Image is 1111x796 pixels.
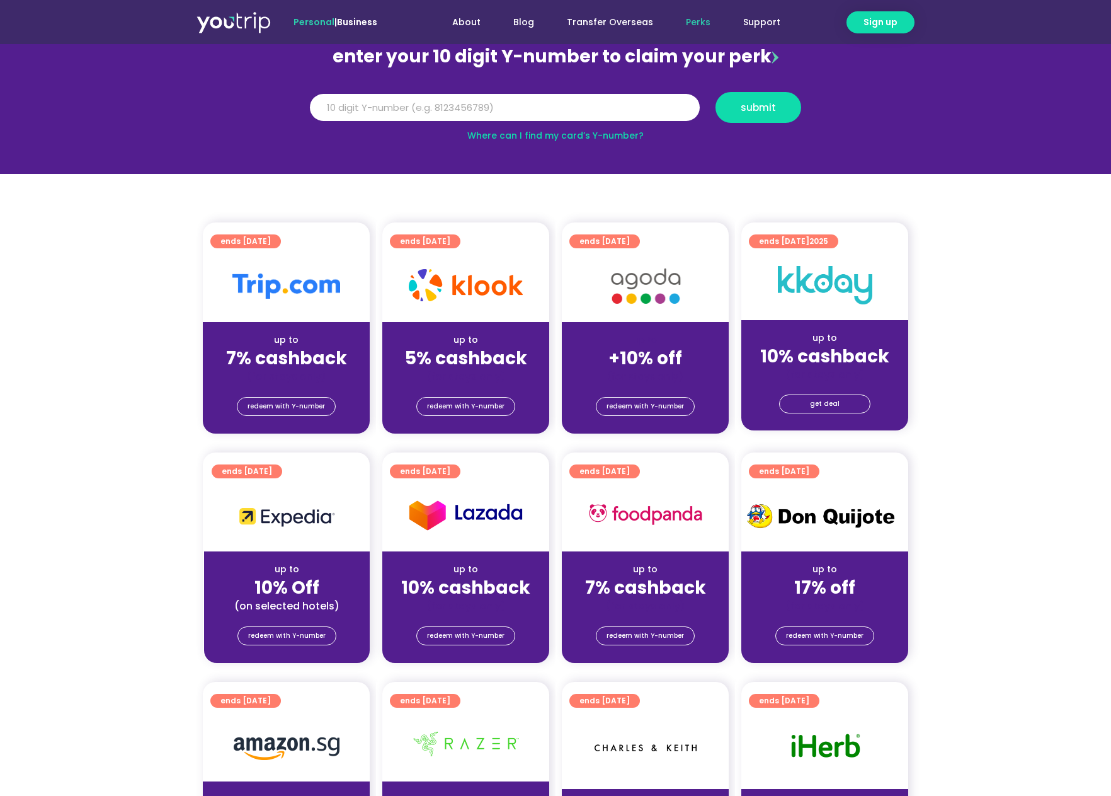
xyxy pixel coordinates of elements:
div: (for stays only) [392,599,539,613]
div: (for stays only) [213,370,360,383]
div: up to [213,333,360,347]
a: About [436,11,497,34]
span: up to [634,333,657,346]
div: up to [214,563,360,576]
a: ends [DATE]2025 [749,234,838,248]
a: ends [DATE] [210,694,281,708]
span: redeem with Y-number [607,627,684,645]
span: Personal [293,16,334,28]
div: up to [751,332,898,345]
span: ends [DATE] [400,234,450,248]
span: ends [DATE] [579,694,630,708]
span: ends [DATE] [220,694,271,708]
div: (for stays only) [572,370,719,383]
span: submit [741,103,776,112]
input: 10 digit Y-number (e.g. 8123456789) [310,94,700,122]
div: (for stays only) [751,599,898,613]
a: ends [DATE] [210,234,281,248]
a: get deal [779,395,870,413]
a: redeem with Y-number [237,626,336,645]
a: redeem with Y-number [416,397,515,416]
a: ends [DATE] [390,234,460,248]
span: redeem with Y-number [248,398,325,415]
button: submit [715,92,801,123]
div: (for stays only) [751,368,898,381]
a: ends [DATE] [749,694,819,708]
a: redeem with Y-number [237,397,336,416]
strong: 10% cashback [760,344,889,369]
div: (on selected hotels) [214,599,360,613]
span: redeem with Y-number [248,627,326,645]
form: Y Number [310,92,801,132]
strong: 17% off [794,575,855,600]
strong: 10% cashback [401,575,530,600]
strong: 7% cashback [226,346,347,371]
span: Sign up [863,16,897,29]
a: Transfer Overseas [550,11,669,34]
a: ends [DATE] [569,464,640,478]
span: ends [DATE] [759,464,809,478]
span: redeem with Y-number [786,627,863,645]
a: Sign up [846,11,914,33]
div: up to [392,333,539,347]
a: ends [DATE] [390,464,460,478]
span: redeem with Y-number [427,627,504,645]
a: ends [DATE] [569,694,640,708]
strong: 7% cashback [585,575,706,600]
strong: +10% off [608,346,682,371]
span: ends [DATE] [222,464,272,478]
a: Blog [497,11,550,34]
nav: Menu [411,11,797,34]
a: ends [DATE] [212,464,282,478]
span: 2025 [809,236,828,246]
a: Support [727,11,797,34]
a: redeem with Y-number [775,626,874,645]
a: Where can I find my card’s Y-number? [467,129,644,142]
div: up to [392,563,539,576]
span: redeem with Y-number [427,398,504,415]
div: (for stays only) [392,370,539,383]
span: ends [DATE] [759,234,828,248]
span: ends [DATE] [220,234,271,248]
div: up to [751,563,898,576]
span: | [293,16,377,28]
span: get deal [810,395,840,413]
div: enter your 10 digit Y-number to claim your perk [304,40,807,73]
div: up to [572,563,719,576]
a: ends [DATE] [569,234,640,248]
a: Perks [669,11,727,34]
strong: 10% Off [254,575,319,600]
a: ends [DATE] [390,694,460,708]
span: ends [DATE] [400,694,450,708]
span: ends [DATE] [579,464,630,478]
a: redeem with Y-number [416,626,515,645]
span: ends [DATE] [579,234,630,248]
div: (for stays only) [572,599,719,613]
a: redeem with Y-number [596,397,695,416]
span: ends [DATE] [759,694,809,708]
span: ends [DATE] [400,464,450,478]
a: redeem with Y-number [596,626,695,645]
span: redeem with Y-number [607,398,684,415]
a: Business [337,16,377,28]
strong: 5% cashback [405,346,527,371]
a: ends [DATE] [749,464,819,478]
